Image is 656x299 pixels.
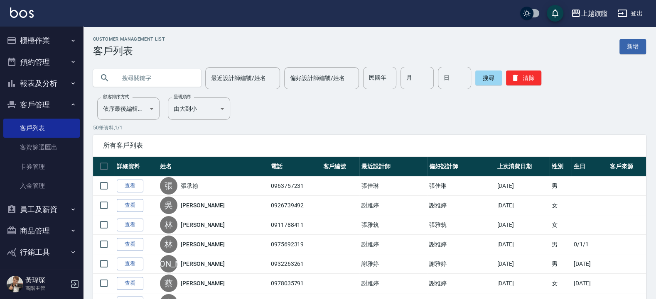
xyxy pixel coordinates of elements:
p: 高階主管 [25,284,68,292]
td: 張佳琳 [359,176,427,196]
a: 查看 [117,180,143,192]
button: 商品管理 [3,220,80,242]
td: 謝雅婷 [359,254,427,274]
h2: Customer Management List [93,36,165,42]
button: 搜尋 [475,70,502,85]
a: 查看 [117,238,143,251]
td: 0963757231 [269,176,321,196]
a: 查看 [117,258,143,270]
th: 最近設計師 [359,157,427,176]
td: 女 [550,274,572,293]
td: [DATE] [495,215,550,235]
img: Logo [10,7,34,18]
button: 報表及分析 [3,73,80,94]
button: 清除 [506,70,541,85]
td: 謝雅婷 [359,235,427,254]
td: 謝雅婷 [427,235,495,254]
input: 搜尋關鍵字 [116,67,194,89]
a: 查看 [117,219,143,231]
button: 登出 [614,6,646,21]
th: 上次消費日期 [495,157,550,176]
td: 0978035791 [269,274,321,293]
div: 上越旗艦 [581,8,607,19]
th: 姓名 [158,157,269,176]
h3: 客戶列表 [93,45,165,57]
h5: 黃瑋琛 [25,276,68,284]
td: [DATE] [495,176,550,196]
td: 謝雅婷 [359,274,427,293]
a: [PERSON_NAME] [181,240,225,248]
button: 櫃檯作業 [3,30,80,51]
a: [PERSON_NAME] [181,260,225,268]
a: 查看 [117,199,143,212]
span: 所有客戶列表 [103,141,636,150]
td: 0926739492 [269,196,321,215]
td: 張雅筑 [427,215,495,235]
td: [DATE] [495,196,550,215]
label: 呈現順序 [174,94,191,100]
a: 卡券管理 [3,157,80,176]
td: 男 [550,235,572,254]
a: [PERSON_NAME] [181,279,225,287]
a: [PERSON_NAME] [181,201,225,209]
td: 男 [550,176,572,196]
td: 0911788411 [269,215,321,235]
td: [DATE] [495,235,550,254]
td: 0932263261 [269,254,321,274]
a: 新增 [619,39,646,54]
button: 行銷工具 [3,241,80,263]
td: 謝雅婷 [359,196,427,215]
th: 偏好設計師 [427,157,495,176]
th: 電話 [269,157,321,176]
td: [DATE] [495,274,550,293]
a: 張承翰 [181,182,198,190]
button: 預約管理 [3,51,80,73]
td: 謝雅婷 [427,254,495,274]
button: save [547,5,563,22]
img: Person [7,276,23,292]
td: 張雅筑 [359,215,427,235]
a: 查看 [117,277,143,290]
th: 客戶來源 [608,157,646,176]
td: 謝雅婷 [427,274,495,293]
div: 林 [160,236,177,253]
div: 張 [160,177,177,194]
div: 林 [160,216,177,233]
a: 客戶列表 [3,119,80,138]
td: 張佳琳 [427,176,495,196]
label: 顧客排序方式 [103,94,129,100]
button: 客戶管理 [3,94,80,116]
td: [DATE] [572,254,608,274]
td: 謝雅婷 [427,196,495,215]
th: 性別 [550,157,572,176]
div: 依序最後編輯時間 [97,97,160,120]
td: 男 [550,254,572,274]
div: 吳 [160,197,177,214]
a: 入金管理 [3,176,80,195]
td: 0/1/1 [572,235,608,254]
td: [DATE] [495,254,550,274]
button: 資料設定 [3,263,80,284]
div: 由大到小 [168,97,230,120]
td: [DATE] [572,274,608,293]
p: 50 筆資料, 1 / 1 [93,124,646,131]
button: 上越旗艦 [568,5,611,22]
th: 客戶編號 [321,157,359,176]
td: 女 [550,196,572,215]
a: 客資篩選匯出 [3,138,80,157]
th: 生日 [572,157,608,176]
td: 0975692319 [269,235,321,254]
a: [PERSON_NAME] [181,221,225,229]
th: 詳細資料 [115,157,158,176]
div: [PERSON_NAME] [160,255,177,272]
td: 女 [550,215,572,235]
button: 員工及薪資 [3,199,80,220]
div: 蔡 [160,275,177,292]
